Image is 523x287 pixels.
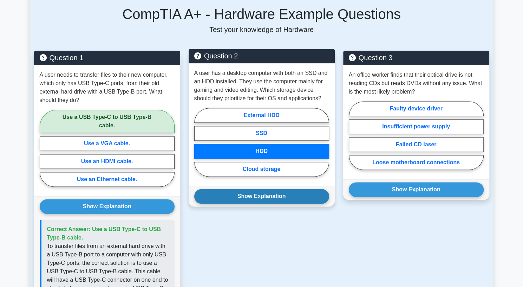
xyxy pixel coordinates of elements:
label: Use an Ethernet cable. [40,172,175,187]
label: Failed CD laser [349,137,484,152]
label: SSD [194,126,329,141]
h5: Question 3 [349,53,484,62]
label: Use a USB Type-C to USB Type-B cable. [40,110,175,133]
h5: CompTIA A+ - Hardware Example Questions [34,6,489,23]
label: Use a VGA cable. [40,136,175,151]
button: Show Explanation [349,182,484,197]
h5: Question 2 [194,52,329,60]
label: HDD [194,144,329,159]
p: Test your knowledge of Hardware [34,25,489,34]
label: Cloud storage [194,162,329,177]
label: Insufficient power supply [349,119,484,134]
label: Faulty device driver [349,101,484,116]
button: Show Explanation [194,189,329,204]
p: An office worker finds that their optical drive is not reading CDs but reads DVDs without any iss... [349,71,484,96]
p: A user needs to transfer files to their new computer, which only has USB Type-C ports, from their... [40,71,175,104]
span: Correct Answer: Use a USB Type-C to USB Type-B cable. [47,226,161,241]
label: Loose motherboard connections [349,155,484,170]
label: External HDD [194,108,329,123]
label: Use an HDMI cable. [40,154,175,169]
h5: Question 1 [40,53,175,62]
button: Show Explanation [40,199,175,214]
p: A user has a desktop computer with both an SSD and an HDD installed. They use the computer mainly... [194,69,329,103]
